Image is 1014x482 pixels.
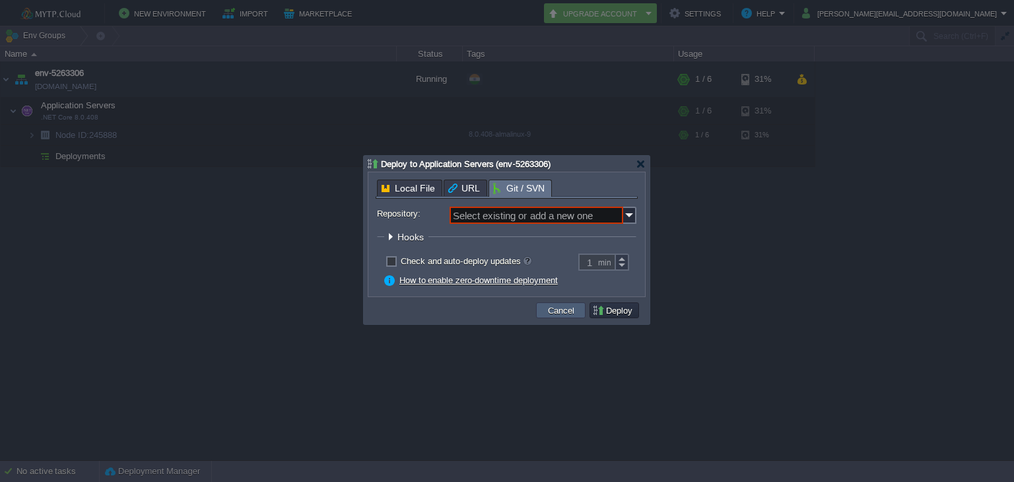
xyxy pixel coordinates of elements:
label: Check and auto-deploy updates [401,256,531,266]
span: Local File [382,180,435,196]
span: URL [448,180,480,196]
span: Git / SVN [493,180,545,197]
button: Deploy [592,304,636,316]
div: min [598,254,614,270]
span: Hooks [397,232,427,242]
a: How to enable zero-downtime deployment [399,275,558,285]
button: Cancel [544,304,578,316]
span: Deploy to Application Servers (env-5263306) [381,159,551,169]
label: Repository: [377,207,448,221]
